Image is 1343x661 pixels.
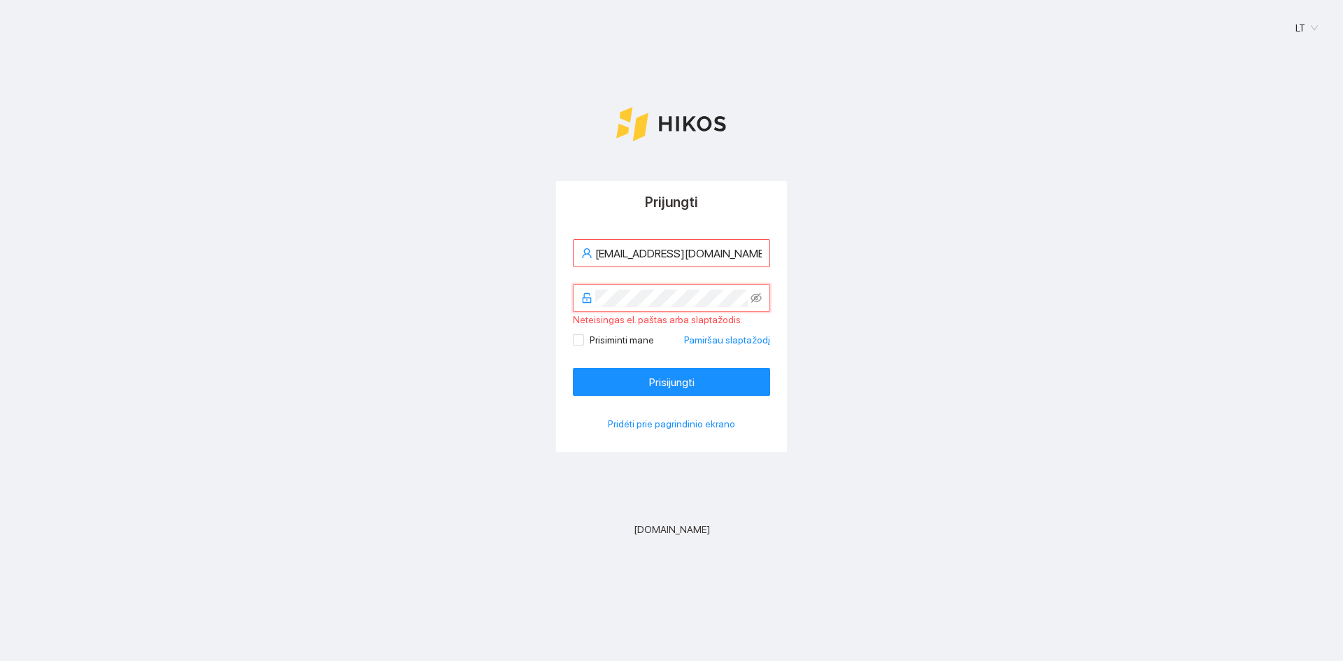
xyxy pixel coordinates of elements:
span: Prisijungti [649,374,695,391]
span: Prisiminti mane [584,332,660,348]
span: Pridėti prie pagrindinio ekrano [608,416,735,432]
div: Neteisingas el. paštas arba slaptažodis. [573,312,770,327]
input: El. paštas [595,245,762,262]
span: user [581,248,592,259]
span: eye-invisible [751,292,762,304]
span: unlock [581,292,592,304]
button: Prisijungti [573,368,770,396]
span: [DOMAIN_NAME] [634,522,710,537]
a: Pamiršau slaptažodį [684,332,770,348]
span: LT [1295,17,1318,38]
button: Pridėti prie pagrindinio ekrano [573,413,770,435]
span: Prijungti [645,194,698,211]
